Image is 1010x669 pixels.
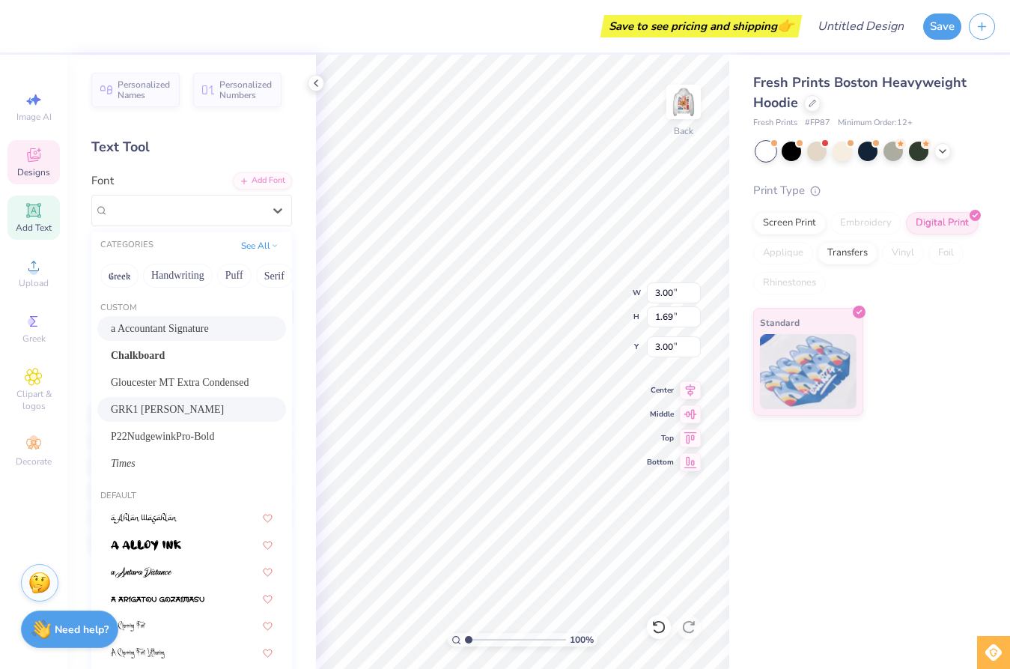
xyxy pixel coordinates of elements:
span: Image AI [16,111,52,123]
div: Save to see pricing and shipping [604,15,798,37]
input: Untitled Design [806,11,916,41]
div: Applique [753,242,813,264]
div: Custom [91,302,292,315]
span: Times [111,455,136,471]
span: 👉 [777,16,794,34]
div: Rhinestones [753,272,826,294]
button: See All [237,238,283,253]
span: Fresh Prints Boston Heavyweight Hoodie [753,73,967,112]
div: Transfers [818,242,877,264]
button: Serif [256,264,293,288]
span: Upload [19,277,49,289]
button: Greek [100,264,139,288]
div: Foil [928,242,964,264]
label: Font [91,172,114,190]
span: Decorate [16,455,52,467]
span: Add Text [16,222,52,234]
img: A Charming Font [111,621,146,632]
span: Personalized Numbers [219,79,273,100]
span: Chalkboard [111,348,165,363]
strong: Need help? [55,623,109,637]
span: # FP87 [805,117,830,130]
span: Fresh Prints [753,117,797,130]
span: Designs [17,166,50,178]
div: Back [674,124,693,138]
div: Screen Print [753,212,826,234]
div: Add Font [233,172,292,190]
img: A Charming Font Leftleaning [111,648,165,659]
div: Digital Print [906,212,979,234]
span: P22NudgewinkPro-Bold [111,429,214,444]
span: Minimum Order: 12 + [838,117,913,130]
span: Standard [760,315,800,330]
img: a Ahlan Wasahlan [111,513,177,524]
span: GRK1 [PERSON_NAME] [111,402,224,417]
button: Puff [217,264,252,288]
span: Top [647,433,674,444]
div: Embroidery [830,212,901,234]
span: Greek [22,333,46,345]
span: Gloucester MT Extra Condensed [111,375,249,390]
span: Personalized Names [118,79,171,100]
img: Standard [760,334,857,409]
span: Bottom [647,457,674,467]
span: Middle [647,409,674,420]
span: Center [647,385,674,396]
span: a Accountant Signature [111,321,209,336]
span: 100 % [570,633,594,647]
div: Text Tool [91,137,292,157]
span: Clipart & logos [7,388,60,412]
img: a Arigatou Gozaimasu [111,594,204,605]
img: Back [669,87,699,117]
div: CATEGORIES [100,239,153,252]
button: Save [923,13,961,40]
div: Print Type [753,182,980,199]
img: a Alloy Ink [111,540,181,551]
button: Handwriting [143,264,213,288]
div: Vinyl [882,242,924,264]
img: a Antara Distance [111,567,172,578]
div: Default [91,490,292,503]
